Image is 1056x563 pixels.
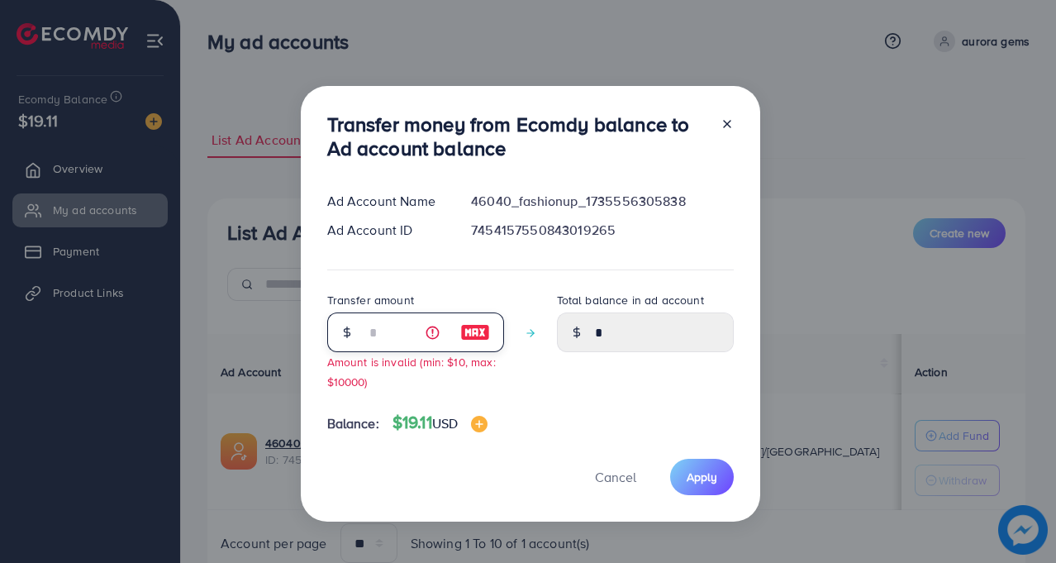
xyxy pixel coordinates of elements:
[687,469,717,485] span: Apply
[557,292,704,308] label: Total balance in ad account
[327,354,496,389] small: Amount is invalid (min: $10, max: $10000)
[432,414,458,432] span: USD
[327,112,707,160] h3: Transfer money from Ecomdy balance to Ad account balance
[314,192,459,211] div: Ad Account Name
[458,192,746,211] div: 46040_fashionup_1735556305838
[392,413,488,433] h4: $19.11
[458,221,746,240] div: 7454157550843019265
[574,459,657,494] button: Cancel
[471,416,488,432] img: image
[595,468,636,486] span: Cancel
[314,221,459,240] div: Ad Account ID
[670,459,734,494] button: Apply
[327,292,414,308] label: Transfer amount
[460,322,490,342] img: image
[327,414,379,433] span: Balance:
